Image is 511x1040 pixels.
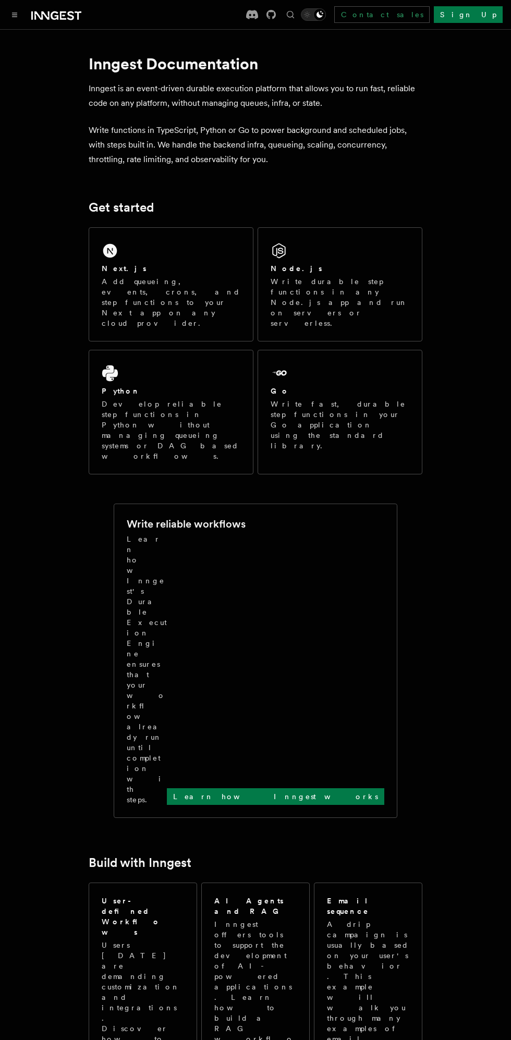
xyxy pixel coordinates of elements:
[214,896,297,916] h2: AI Agents and RAG
[434,6,503,23] a: Sign Up
[89,855,191,870] a: Build with Inngest
[271,386,289,396] h2: Go
[127,534,167,805] p: Learn how Inngest's Durable Execution Engine ensures that your workflow already run until complet...
[301,8,326,21] button: Toggle dark mode
[334,6,430,23] a: Contact sales
[8,8,21,21] button: Toggle navigation
[102,399,240,461] p: Develop reliable step functions in Python without managing queueing systems or DAG based workflows.
[102,263,147,274] h2: Next.js
[89,350,253,474] a: PythonDevelop reliable step functions in Python without managing queueing systems or DAG based wo...
[167,788,384,805] a: Learn how Inngest works
[173,791,378,802] p: Learn how Inngest works
[89,227,253,341] a: Next.jsAdd queueing, events, crons, and step functions to your Next app on any cloud provider.
[89,123,422,167] p: Write functions in TypeScript, Python or Go to power background and scheduled jobs, with steps bu...
[127,517,246,531] h2: Write reliable workflows
[258,227,422,341] a: Node.jsWrite durable step functions in any Node.js app and run on servers or serverless.
[102,386,140,396] h2: Python
[89,200,154,215] a: Get started
[102,896,184,937] h2: User-defined Workflows
[271,276,409,328] p: Write durable step functions in any Node.js app and run on servers or serverless.
[89,54,422,73] h1: Inngest Documentation
[271,399,409,451] p: Write fast, durable step functions in your Go application using the standard library.
[89,81,422,111] p: Inngest is an event-driven durable execution platform that allows you to run fast, reliable code ...
[284,8,297,21] button: Find something...
[271,263,322,274] h2: Node.js
[102,276,240,328] p: Add queueing, events, crons, and step functions to your Next app on any cloud provider.
[258,350,422,474] a: GoWrite fast, durable step functions in your Go application using the standard library.
[327,896,409,916] h2: Email sequence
